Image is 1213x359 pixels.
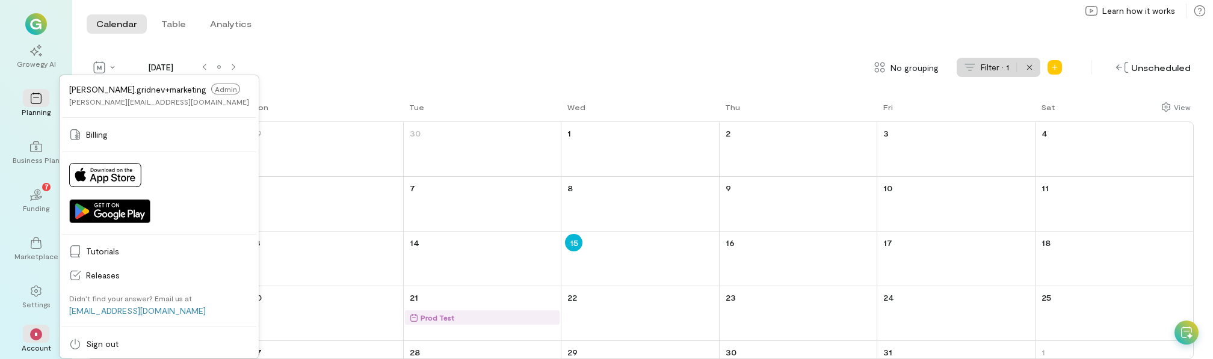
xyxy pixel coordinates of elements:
td: October 9, 2025 [719,177,877,232]
span: 7 [45,181,49,192]
span: Admin [211,84,240,94]
a: October 25, 2025 [1039,289,1054,306]
a: Billing [62,123,256,147]
a: Wednesday [561,101,588,121]
div: Add new [1045,58,1064,77]
td: October 15, 2025 [561,232,720,286]
div: Prod Test [421,311,454,324]
td: October 20, 2025 [245,286,404,341]
td: October 16, 2025 [719,232,877,286]
div: Wed [567,102,585,112]
td: October 2, 2025 [719,122,877,177]
a: October 22, 2025 [565,289,579,306]
a: October 24, 2025 [881,289,897,306]
a: Settings [14,275,58,319]
a: Funding [14,179,58,222]
td: October 4, 2025 [1035,122,1193,177]
button: Table [152,14,196,34]
td: October 7, 2025 [403,177,561,232]
a: Planning [14,83,58,126]
a: October 11, 2025 [1039,179,1051,197]
span: Tutorials [86,245,249,257]
span: Learn how it works [1102,5,1175,17]
div: Tue [409,102,424,112]
td: October 10, 2025 [877,177,1036,232]
button: Calendar [87,14,147,34]
a: October 14, 2025 [407,234,422,251]
div: View [1174,102,1191,112]
span: Sign out [86,338,249,350]
div: Growegy AI [17,59,56,69]
a: Marketplace [14,227,58,271]
a: October 9, 2025 [723,179,733,197]
div: Show columns [1158,99,1194,115]
a: October 8, 2025 [565,179,575,197]
a: Thursday [719,101,742,121]
a: Releases [62,263,256,287]
td: October 1, 2025 [561,122,720,177]
a: October 23, 2025 [723,289,738,306]
td: October 23, 2025 [719,286,877,341]
a: Business Plan [14,131,58,174]
td: October 13, 2025 [245,232,404,286]
td: October 3, 2025 [877,122,1036,177]
span: No grouping [890,61,939,74]
span: Releases [86,269,249,281]
div: Fri [883,102,893,112]
a: Saturday [1036,101,1058,121]
span: [DATE] [124,61,197,73]
div: Unscheduled [1113,58,1194,77]
img: Get it on Google Play [69,199,150,223]
div: Marketplace [14,251,58,261]
a: Tutorials [62,239,256,263]
td: September 30, 2025 [403,122,561,177]
a: October 2, 2025 [723,124,733,142]
div: Account [22,343,51,352]
div: Sat [1042,102,1055,112]
div: [PERSON_NAME][EMAIL_ADDRESS][DOMAIN_NAME] [69,97,249,106]
a: Growegy AI [14,35,58,78]
div: Settings [22,299,51,309]
div: Funding [23,203,49,213]
a: October 16, 2025 [723,234,737,251]
a: September 30, 2025 [407,124,423,142]
div: Mon [251,102,268,112]
span: [PERSON_NAME].gridnev+marketing [69,84,206,94]
img: Download on App Store [69,163,141,187]
a: [EMAIL_ADDRESS][DOMAIN_NAME] [69,305,206,316]
td: October 25, 2025 [1035,286,1193,341]
a: October 7, 2025 [407,179,418,197]
a: October 15, 2025 [565,234,582,251]
a: October 10, 2025 [881,179,895,197]
td: October 21, 2025 [403,286,561,341]
td: September 29, 2025 [245,122,404,177]
a: Tuesday [403,101,427,121]
div: Thu [725,102,740,112]
td: October 6, 2025 [245,177,404,232]
td: October 22, 2025 [561,286,720,341]
div: Didn’t find your answer? Email us at [69,293,192,303]
a: Sign out [62,332,256,356]
a: October 21, 2025 [407,289,421,306]
td: October 14, 2025 [403,232,561,286]
a: October 1, 2025 [565,124,573,142]
span: Filter · 1 [981,61,1009,73]
button: Analytics [200,14,261,34]
div: Planning [22,107,51,117]
a: October 18, 2025 [1039,234,1053,251]
td: October 17, 2025 [877,232,1036,286]
a: October 4, 2025 [1039,124,1050,142]
td: October 8, 2025 [561,177,720,232]
td: October 11, 2025 [1035,177,1193,232]
td: October 24, 2025 [877,286,1036,341]
td: October 18, 2025 [1035,232,1193,286]
a: October 3, 2025 [881,124,891,142]
span: Billing [86,129,249,141]
div: Business Plan [13,155,60,165]
a: October 17, 2025 [881,234,895,251]
a: Friday [877,101,895,121]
